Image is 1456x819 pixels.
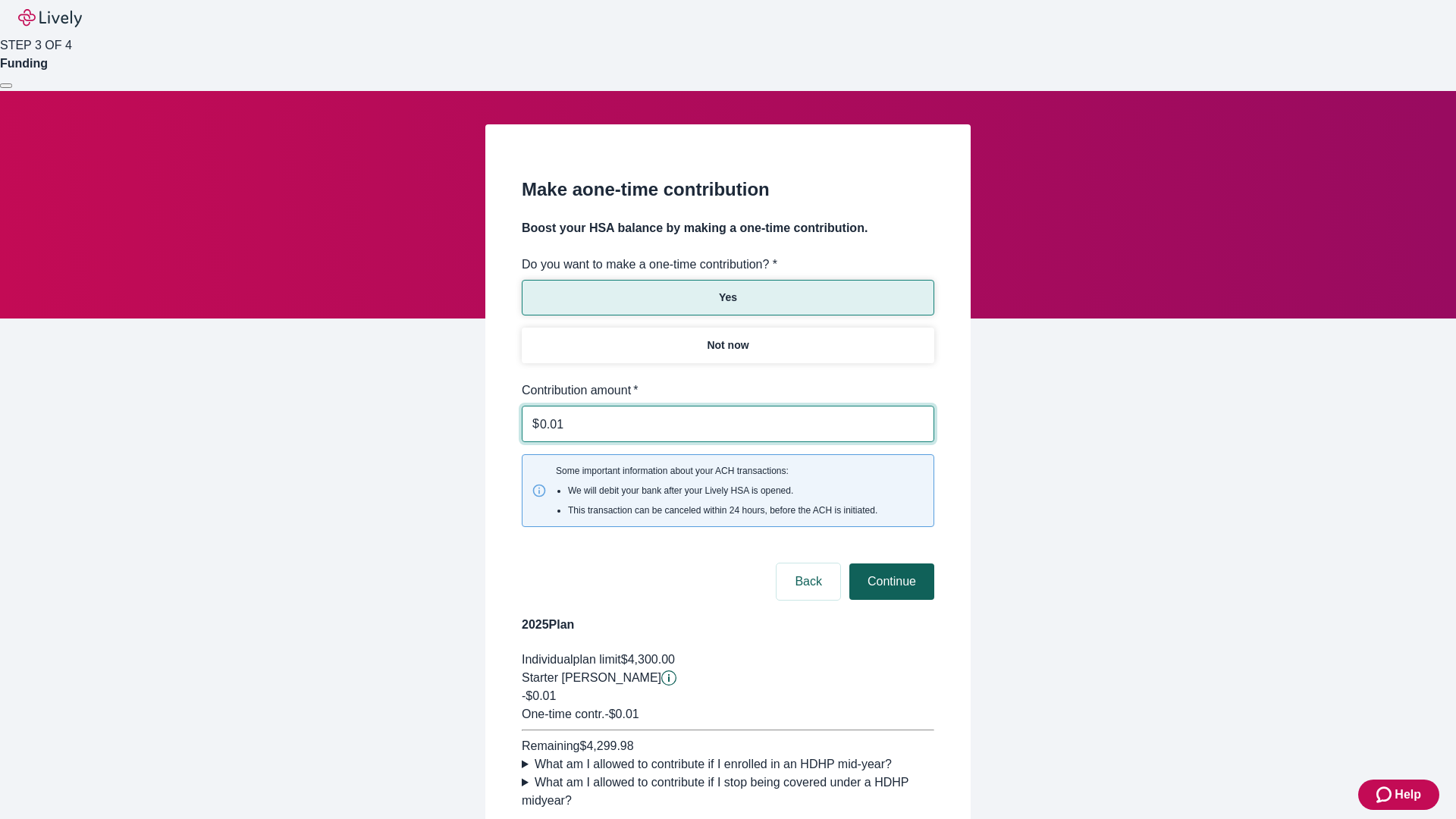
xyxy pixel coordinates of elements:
span: One-time contr. [522,708,604,720]
img: Lively [18,9,82,27]
li: We will debit your bank after your Lively HSA is opened. [568,484,877,497]
span: $4,299.98 [579,739,633,752]
span: Help [1395,786,1421,804]
span: Individual plan limit [522,653,621,666]
span: - $0.01 [604,708,639,720]
summary: What am I allowed to contribute if I stop being covered under a HDHP midyear? [522,773,934,810]
span: Starter [PERSON_NAME] [522,671,661,684]
input: $0.00 [540,409,934,439]
span: Remaining [522,739,579,752]
span: Some important information about your ACH transactions: [556,464,877,517]
h4: 2025 Plan [522,616,934,634]
li: This transaction can be canceled within 24 hours, before the ACH is initiated. [568,504,877,517]
span: -$0.01 [522,689,556,702]
p: Yes [719,290,737,306]
button: Back [777,563,840,600]
button: Zendesk support iconHelp [1358,780,1439,810]
svg: Zendesk support icon [1376,786,1395,804]
button: Lively will contribute $0.01 to establish your account [661,670,676,686]
p: Not now [707,337,748,353]
summary: What am I allowed to contribute if I enrolled in an HDHP mid-year? [522,755,934,773]
label: Contribution amount [522,381,639,400]
button: Not now [522,328,934,363]
svg: Starter penny details [661,670,676,686]
h2: Make a one-time contribution [522,176,934,203]
label: Do you want to make a one-time contribution? * [522,256,777,274]
span: $4,300.00 [621,653,675,666]
button: Continue [849,563,934,600]
h4: Boost your HSA balance by making a one-time contribution. [522,219,934,237]
button: Yes [522,280,934,315]
p: $ [532,415,539,433]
